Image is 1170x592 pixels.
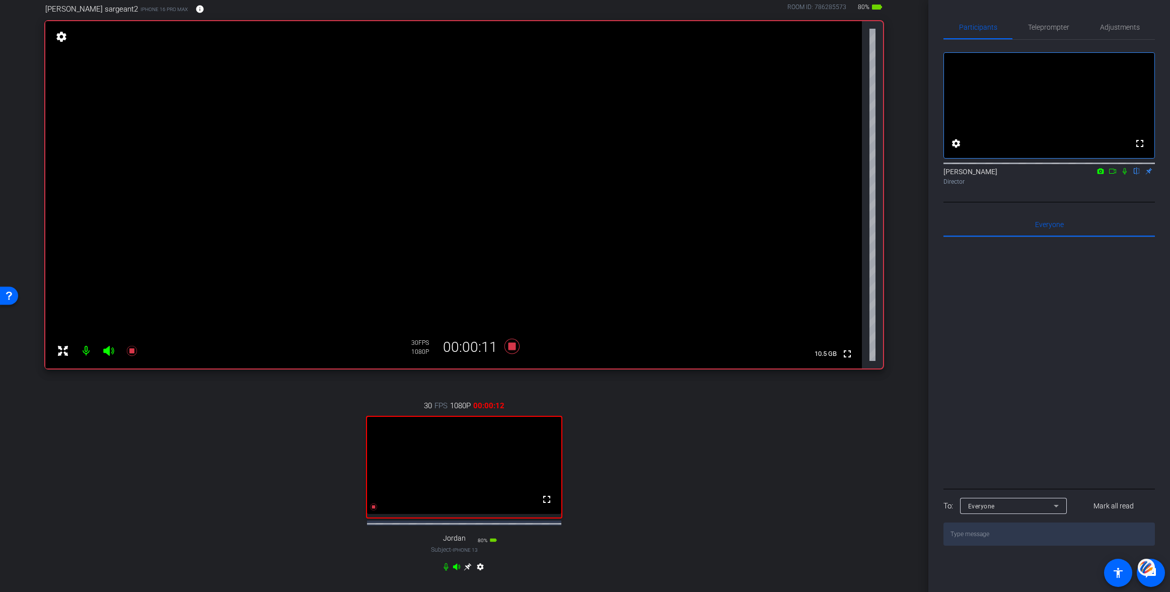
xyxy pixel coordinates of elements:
[478,538,487,543] span: 80%
[411,348,436,356] div: 1080P
[473,400,504,411] span: 00:00:12
[474,563,486,575] mat-icon: settings
[943,177,1155,186] div: Director
[489,536,497,544] mat-icon: battery_std
[950,137,962,150] mat-icon: settings
[54,31,68,43] mat-icon: settings
[450,400,471,411] span: 1080P
[434,400,448,411] span: FPS
[1134,137,1146,150] mat-icon: fullscreen
[1073,497,1155,515] button: Mark all read
[1028,24,1069,31] span: Teleprompter
[943,500,953,512] div: To:
[431,545,478,554] span: Subject
[1100,24,1140,31] span: Adjustments
[451,546,453,553] span: -
[424,400,432,411] span: 30
[787,3,846,17] div: ROOM ID: 786285573
[45,4,138,15] span: [PERSON_NAME] sargeant2
[1093,501,1134,511] span: Mark all read
[411,339,436,347] div: 30
[1131,166,1143,175] mat-icon: flip
[436,339,504,356] div: 00:00:11
[811,348,840,360] span: 10.5 GB
[841,348,853,360] mat-icon: fullscreen
[1112,567,1124,579] mat-icon: accessibility
[195,5,204,14] mat-icon: info
[541,493,553,505] mat-icon: fullscreen
[1035,221,1064,228] span: Everyone
[959,24,997,31] span: Participants
[140,6,188,13] span: iPhone 16 Pro Max
[418,339,429,346] span: FPS
[871,1,883,13] mat-icon: battery_std
[443,534,466,543] span: Jordan
[1138,558,1155,577] img: svg+xml;base64,PHN2ZyB3aWR0aD0iNDQiIGhlaWdodD0iNDQiIHZpZXdCb3g9IjAgMCA0NCA0NCIgZmlsbD0ibm9uZSIgeG...
[943,167,1155,186] div: [PERSON_NAME]
[968,503,995,510] span: Everyone
[453,547,478,553] span: iPhone 13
